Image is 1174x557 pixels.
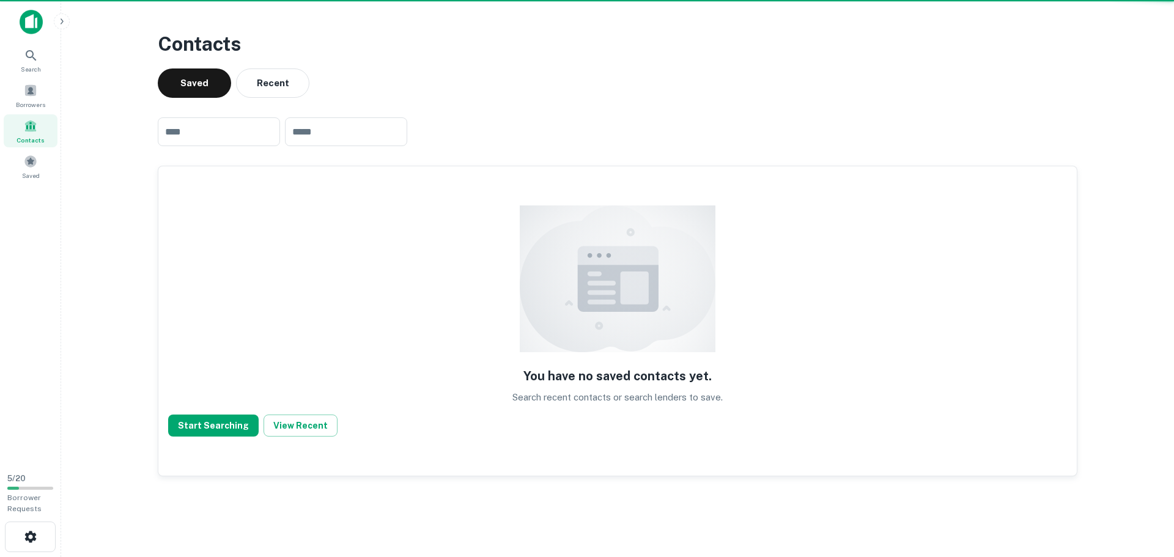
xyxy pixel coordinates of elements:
span: 5 / 20 [7,474,26,483]
span: Saved [22,171,40,180]
img: empty content [520,205,715,352]
button: Recent [236,68,309,98]
p: Search recent contacts or search lenders to save. [512,390,723,405]
iframe: Chat Widget [1113,459,1174,518]
a: Contacts [4,114,57,147]
img: capitalize-icon.png [20,10,43,34]
span: Borrowers [16,100,45,109]
a: Saved [4,150,57,183]
span: Search [21,64,41,74]
button: Start Searching [168,415,259,437]
h3: Contacts [158,29,1077,59]
h5: You have no saved contacts yet. [523,367,712,385]
a: Borrowers [4,79,57,112]
span: Contacts [17,135,45,145]
button: View Recent [264,415,338,437]
a: Search [4,43,57,76]
button: Saved [158,68,231,98]
span: Borrower Requests [7,493,42,513]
